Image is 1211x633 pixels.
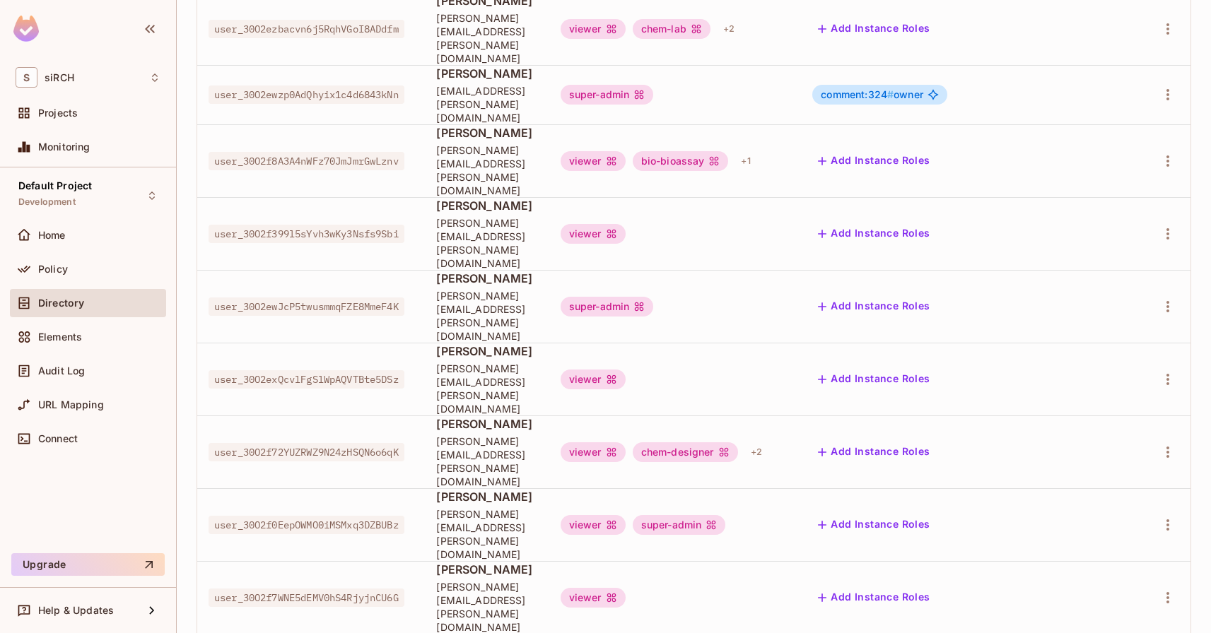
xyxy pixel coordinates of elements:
div: viewer [561,515,626,535]
span: user_30O2ewJcP5twusmmqFZE8MmeF4K [209,297,404,316]
span: [PERSON_NAME] [436,125,537,141]
span: [EMAIL_ADDRESS][PERSON_NAME][DOMAIN_NAME] [436,84,537,124]
span: S [16,67,37,88]
span: # [887,88,894,100]
span: Monitoring [38,141,90,153]
span: [PERSON_NAME] [436,198,537,213]
span: Workspace: siRCH [45,72,74,83]
span: [PERSON_NAME] [436,66,537,81]
span: [PERSON_NAME][EMAIL_ADDRESS][PERSON_NAME][DOMAIN_NAME] [436,143,537,197]
div: chem-designer [633,442,738,462]
button: Add Instance Roles [812,150,935,172]
span: user_30O2f399l5sYvh3wKy3Nsfs9Sbi [209,225,404,243]
span: Help & Updates [38,605,114,616]
span: user_30O2f0EepOWMO0iMSMxq3DZBUBz [209,516,404,534]
div: super-admin [561,85,654,105]
div: super-admin [561,297,654,316]
span: comment:324 [821,88,894,100]
span: [PERSON_NAME] [436,562,537,577]
span: [PERSON_NAME] [436,271,537,286]
div: + 1 [735,150,756,172]
span: user_30O2ewzp0AdQhyix1c4d6843kNn [209,85,404,104]
span: Default Project [18,180,92,191]
div: viewer [561,369,626,389]
div: + 2 [745,441,768,463]
span: owner [821,89,923,100]
button: Upgrade [11,553,165,576]
div: viewer [561,19,626,39]
span: user_30O2ezbacvn6j5RqhVGoI8ADdfm [209,20,404,38]
button: Add Instance Roles [812,368,935,391]
span: Policy [38,264,68,275]
button: Add Instance Roles [812,586,935,609]
div: viewer [561,588,626,608]
div: viewer [561,442,626,462]
span: URL Mapping [38,399,104,410]
span: [PERSON_NAME] [436,416,537,432]
div: + 2 [718,18,740,40]
button: Add Instance Roles [812,514,935,536]
span: [PERSON_NAME][EMAIL_ADDRESS][PERSON_NAME][DOMAIN_NAME] [436,216,537,270]
span: [PERSON_NAME][EMAIL_ADDRESS][PERSON_NAME][DOMAIN_NAME] [436,362,537,415]
div: viewer [561,151,626,171]
span: Development [18,196,76,208]
button: Add Instance Roles [812,295,935,318]
div: bio-bioassay [633,151,729,171]
span: user_30O2f8A3A4nWFz70JmJmrGwLznv [209,152,404,170]
button: Add Instance Roles [812,223,935,245]
button: Add Instance Roles [812,18,935,40]
span: user_30O2f7WNE5dEMV0hS4RjyjnCU6G [209,588,404,607]
span: [PERSON_NAME] [436,343,537,359]
span: Projects [38,107,78,119]
button: Add Instance Roles [812,441,935,463]
span: Elements [38,331,82,343]
span: user_30O2exQcvlFgSlWpAQVTBte5DSz [209,370,404,389]
div: viewer [561,224,626,244]
span: [PERSON_NAME] [436,489,537,504]
div: super-admin [633,515,726,535]
span: [PERSON_NAME][EMAIL_ADDRESS][PERSON_NAME][DOMAIN_NAME] [436,507,537,561]
div: chem-lab [633,19,710,39]
span: Connect [38,433,78,444]
span: [PERSON_NAME][EMAIL_ADDRESS][PERSON_NAME][DOMAIN_NAME] [436,11,537,65]
span: user_30O2f72YUZRWZ9N24zHSQN6o6qK [209,443,404,461]
span: [PERSON_NAME][EMAIL_ADDRESS][PERSON_NAME][DOMAIN_NAME] [436,289,537,343]
span: Audit Log [38,365,85,377]
span: [PERSON_NAME][EMAIL_ADDRESS][PERSON_NAME][DOMAIN_NAME] [436,434,537,488]
span: Directory [38,297,84,309]
img: SReyMgAAAABJRU5ErkJggg== [13,16,39,42]
span: Home [38,230,66,241]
